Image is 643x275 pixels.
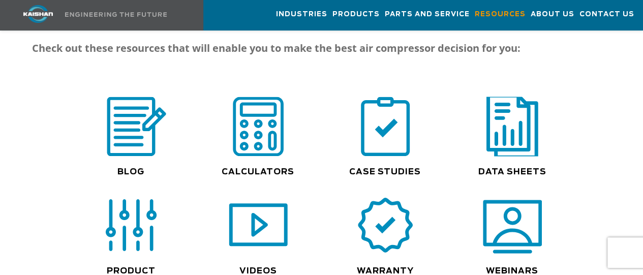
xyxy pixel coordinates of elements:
div: selection icon [73,195,190,255]
a: Calculators [222,168,294,176]
a: About Us [531,1,574,28]
strong: Check out these resources that will enable you to make the best air compressor decision for you: [32,41,520,55]
a: Case Studies [349,168,421,176]
img: Engineering the future [65,12,167,17]
span: About Us [531,9,574,20]
img: calculator icon [229,97,288,156]
img: webinars icon [483,195,542,255]
div: warranty icon [327,195,444,255]
div: blog icon [68,97,195,156]
img: case study icon [356,97,415,156]
div: data sheets icon [454,97,571,156]
a: Blog [117,168,144,176]
a: Videos [239,266,277,274]
div: webinars icon [454,195,571,255]
a: Webinars [486,266,538,274]
span: Resources [475,9,526,20]
span: Products [332,9,380,20]
img: data sheets icon [480,94,545,159]
a: Resources [475,1,526,28]
span: Industries [276,9,327,20]
div: video icon [200,195,317,255]
a: Data Sheets [478,168,546,176]
img: selection icon [102,195,161,255]
img: blog icon [96,97,166,156]
a: Industries [276,1,327,28]
a: Warranty [357,266,414,274]
a: Products [332,1,380,28]
img: video icon [229,195,288,255]
span: Contact Us [579,9,634,20]
img: warranty icon [356,195,415,255]
div: case study icon [327,97,444,156]
div: calculator icon [200,97,317,156]
a: Contact Us [579,1,634,28]
span: Parts and Service [385,9,470,20]
a: Parts and Service [385,1,470,28]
